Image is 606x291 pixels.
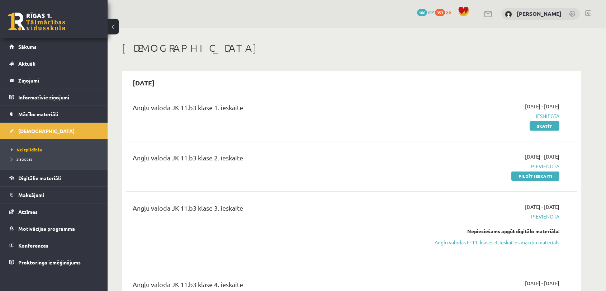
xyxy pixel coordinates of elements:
[435,9,454,15] a: 353 xp
[18,242,48,249] span: Konferences
[9,72,99,89] a: Ziņojumi
[18,187,99,203] legend: Maksājumi
[9,106,99,122] a: Mācību materiāli
[18,72,99,89] legend: Ziņojumi
[9,254,99,271] a: Proktoringa izmēģinājums
[133,153,413,166] div: Angļu valoda JK 11.b3 klase 2. ieskaite
[9,170,99,186] a: Digitālie materiāli
[417,9,427,16] span: 106
[424,227,559,235] div: Nepieciešams apgūt digitālo materiālu:
[122,42,581,54] h1: [DEMOGRAPHIC_DATA]
[435,9,445,16] span: 353
[9,89,99,105] a: Informatīvie ziņojumi
[9,55,99,72] a: Aktuāli
[428,9,434,15] span: mP
[424,213,559,220] span: Pievienota
[417,9,434,15] a: 106 mP
[9,123,99,139] a: [DEMOGRAPHIC_DATA]
[11,147,42,152] span: Neizpildītās
[9,187,99,203] a: Maksājumi
[9,203,99,220] a: Atzīmes
[11,146,100,153] a: Neizpildītās
[18,43,37,50] span: Sākums
[8,13,65,30] a: Rīgas 1. Tālmācības vidusskola
[511,172,559,181] a: Pildīt ieskaiti
[11,156,100,162] a: Izlabotās
[18,225,75,232] span: Motivācijas programma
[9,237,99,254] a: Konferences
[18,259,81,266] span: Proktoringa izmēģinājums
[18,208,38,215] span: Atzīmes
[424,112,559,120] span: Iesniegta
[18,128,75,134] span: [DEMOGRAPHIC_DATA]
[530,121,559,131] a: Skatīt
[525,103,559,110] span: [DATE] - [DATE]
[424,239,559,246] a: Angļu valodas I - 11. klases 3. ieskaites mācību materiāls
[9,38,99,55] a: Sākums
[18,89,99,105] legend: Informatīvie ziņojumi
[133,103,413,116] div: Angļu valoda JK 11.b3 klase 1. ieskaite
[505,11,512,18] img: Nauris Semjonovs
[126,74,162,91] h2: [DATE]
[517,10,562,17] a: [PERSON_NAME]
[11,156,32,162] span: Izlabotās
[525,280,559,287] span: [DATE] - [DATE]
[525,153,559,160] span: [DATE] - [DATE]
[446,9,451,15] span: xp
[424,163,559,170] span: Pievienota
[18,111,58,117] span: Mācību materiāli
[18,175,61,181] span: Digitālie materiāli
[525,203,559,211] span: [DATE] - [DATE]
[9,220,99,237] a: Motivācijas programma
[18,60,35,67] span: Aktuāli
[133,203,413,216] div: Angļu valoda JK 11.b3 klase 3. ieskaite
